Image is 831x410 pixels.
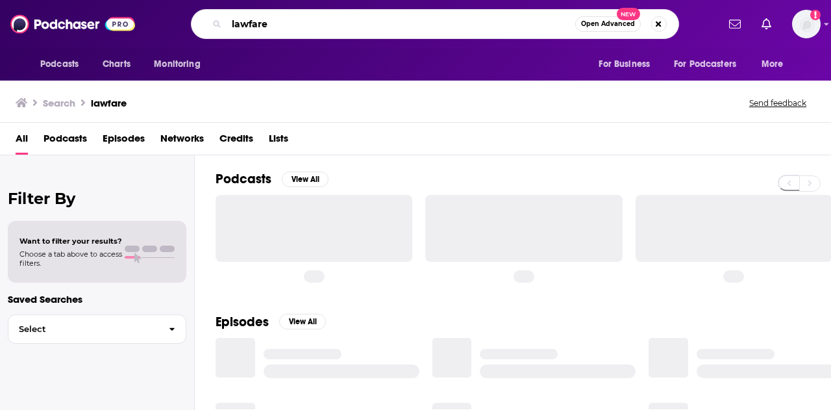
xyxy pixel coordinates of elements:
[617,8,640,20] span: New
[581,21,635,27] span: Open Advanced
[227,14,575,34] input: Search podcasts, credits, & more...
[8,189,186,208] h2: Filter By
[94,52,138,77] a: Charts
[43,97,75,109] h3: Search
[43,128,87,155] a: Podcasts
[216,314,326,330] a: EpisodesView All
[8,314,186,344] button: Select
[745,97,810,109] button: Send feedback
[160,128,204,155] a: Networks
[191,9,679,39] div: Search podcasts, credits, & more...
[810,10,821,20] svg: Add a profile image
[792,10,821,38] span: Logged in as megcassidy
[216,314,269,330] h2: Episodes
[216,171,329,187] a: PodcastsView All
[103,55,130,73] span: Charts
[282,172,329,187] button: View All
[752,52,800,77] button: open menu
[8,293,186,305] p: Saved Searches
[279,314,326,329] button: View All
[91,97,127,109] h3: lawfare
[103,128,145,155] a: Episodes
[792,10,821,38] button: Show profile menu
[19,250,122,268] span: Choose a tab above to access filters.
[575,16,641,32] button: Open AdvancedNew
[8,325,158,333] span: Select
[40,55,79,73] span: Podcasts
[792,10,821,38] img: User Profile
[216,171,271,187] h2: Podcasts
[724,13,746,35] a: Show notifications dropdown
[16,128,28,155] a: All
[219,128,253,155] a: Credits
[599,55,650,73] span: For Business
[674,55,736,73] span: For Podcasters
[756,13,776,35] a: Show notifications dropdown
[762,55,784,73] span: More
[589,52,666,77] button: open menu
[10,12,135,36] img: Podchaser - Follow, Share and Rate Podcasts
[154,55,200,73] span: Monitoring
[665,52,755,77] button: open menu
[145,52,217,77] button: open menu
[19,237,122,246] span: Want to filter your results?
[31,52,95,77] button: open menu
[269,128,288,155] a: Lists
